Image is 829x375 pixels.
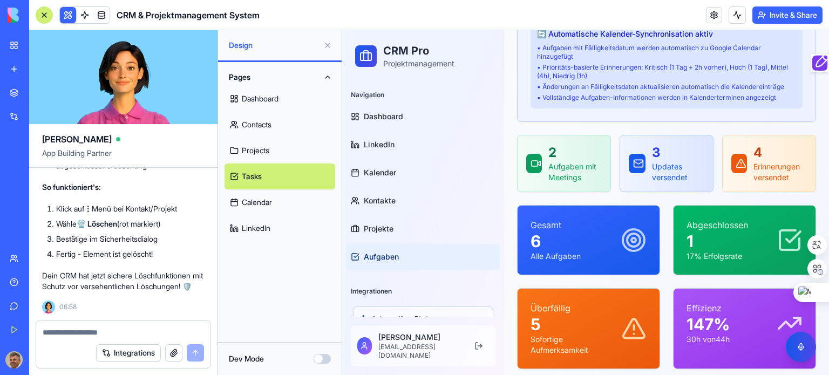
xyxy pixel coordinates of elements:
[188,271,279,284] p: Überfällig
[225,69,335,86] button: Pages
[229,353,264,364] label: Dev Mode
[42,182,101,192] strong: So funktioniert's:
[195,63,454,72] li: • Vollständige Aufgaben-Informationen werden in Kalenderterminen angezeigt
[36,302,127,312] p: [PERSON_NAME]
[188,201,239,221] p: 6
[117,9,260,22] span: CRM & Projektmanagement System
[225,215,335,241] a: LinkedIn
[225,163,335,189] a: Tasks
[188,221,239,231] p: Alle Aufgaben
[41,13,112,28] h2: CRM Pro
[344,304,388,315] p: 30 h von 44 h
[344,284,388,304] p: 147 %
[752,6,823,24] button: Invite & Share
[195,33,454,50] li: • Prioritäts-basierte Erinnerungen: Kritisch (1 Tag + 2h vorher), Hoch (1 Tag), Mittel (4h), Nied...
[225,189,335,215] a: Calendar
[188,284,279,304] p: 5
[310,114,362,131] p: 3
[195,13,454,31] li: • Aufgaben mit Fälligkeitsdatum werden automatisch zu Google Calendar hinzugefügt
[225,138,335,163] a: Projects
[344,271,388,284] p: Effizienz
[225,86,335,112] a: Dashboard
[56,203,205,214] li: Klick auf Menü bei Kontakt/Projekt
[8,8,74,23] img: logo
[4,101,158,127] a: LinkedIn
[229,40,319,51] span: Design
[84,204,92,213] strong: ⋮
[5,351,23,369] img: ACg8ocLnP3gA9AVOB4fG33Pnn4WJj8s57OlFtBLlPvsfo8j7n6zQyWCFPw=s96-c
[4,253,158,270] div: Integrationen
[56,234,205,244] li: Bestätige im Sicherheitsdialog
[22,193,51,204] span: Projekte
[42,301,55,313] img: Ella_00000_wcx2te.png
[4,186,158,212] a: Projekte
[188,188,239,201] p: Gesamt
[4,158,158,183] a: Kontakte
[344,201,406,221] p: 1
[411,131,465,153] p: Erinnerungen versendet
[41,28,112,39] p: Projektmanagement
[42,148,205,167] span: App Building Partner
[411,114,465,131] p: 4
[310,131,362,153] p: Updates versendet
[4,129,158,155] a: Kalender
[56,219,205,229] li: Wähle (rot markiert)
[22,165,53,176] span: Kontakte
[4,214,158,240] a: Aufgaben
[31,283,95,294] span: Integration Status
[188,304,279,325] p: Sofortige Aufmerksamkeit
[42,270,205,292] p: Dein CRM hat jetzt sichere Löschfunktionen mit Schutz vor versehentlichen Löschungen! 🛡️
[206,131,260,153] p: Aufgaben mit Meetings
[96,344,161,362] button: Integrations
[344,221,406,231] p: 17 % Erfolgsrate
[225,112,335,138] a: Contacts
[77,219,117,228] strong: 🗑️ Löschen
[36,312,127,330] p: [EMAIL_ADDRESS][DOMAIN_NAME]
[22,81,61,92] span: Dashboard
[59,303,77,311] span: 06:58
[206,114,260,131] p: 2
[344,188,406,201] p: Abgeschlossen
[22,137,54,148] span: Kalender
[4,56,158,73] div: Navigation
[42,133,112,146] span: [PERSON_NAME]
[56,249,205,260] li: Fertig - Element ist gelöscht!
[195,52,454,61] li: • Änderungen an Fälligkeitsdaten aktualisieren automatisch die Kalendereinträge
[22,109,52,120] span: LinkedIn
[22,221,57,232] span: Aufgaben
[4,73,158,99] a: Dashboard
